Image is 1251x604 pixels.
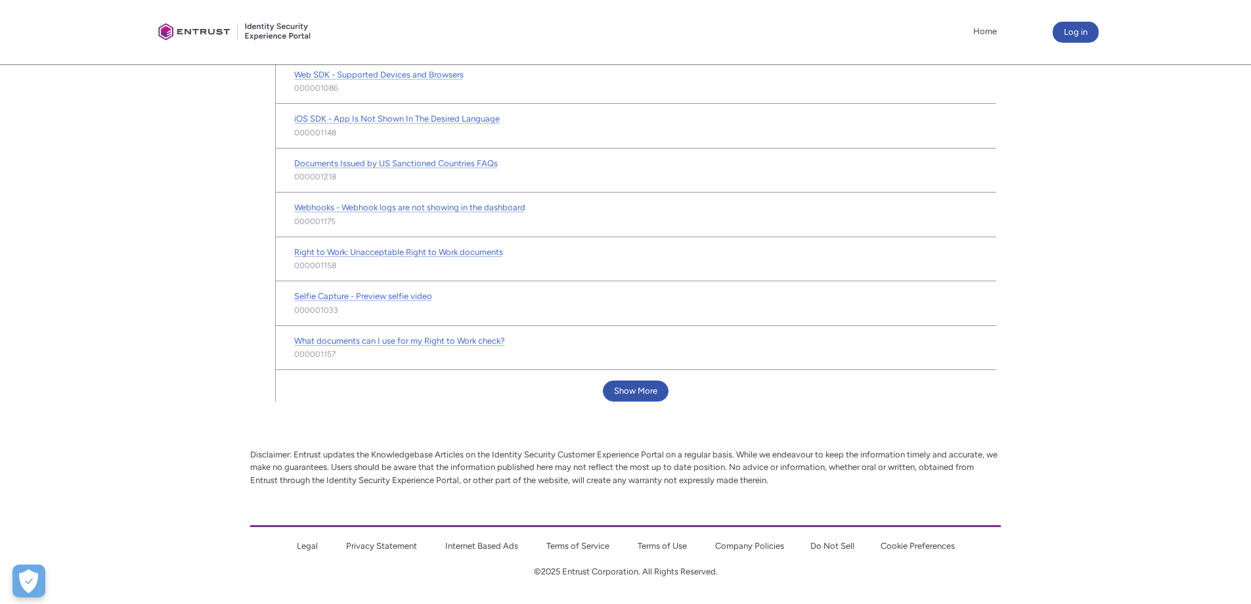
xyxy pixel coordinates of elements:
[294,158,498,168] span: Documents Issued by US Sanctioned Countries FAQs
[294,260,336,271] lightning-formatted-text: 000001158
[445,541,518,551] a: Internet Based Ads
[250,565,1001,578] p: ©2025 Entrust Corporation. All Rights Reserved.
[546,541,609,551] a: Terms of Service
[294,127,336,139] lightning-formatted-text: 000001148
[294,216,336,227] lightning-formatted-text: 000001175
[294,304,338,316] lightning-formatted-text: 000001033
[603,381,669,402] button: Show More
[297,541,318,551] a: Legal
[810,541,854,551] a: Do Not Sell
[250,448,1001,487] p: Disclaimer: Entrust updates the Knowledgebase Articles on the Identity Security Customer Experien...
[294,348,336,360] lightning-formatted-text: 000001157
[294,114,500,124] span: iOS SDK - App Is Not Shown In The Desired Language
[638,541,687,551] a: Terms of Use
[294,82,338,94] lightning-formatted-text: 000001086
[1053,22,1099,43] button: Log in
[294,70,464,80] span: Web SDK - Supported Devices and Browsers
[12,565,45,597] div: Cookie Preferences
[346,541,417,551] a: Privacy Statement
[715,541,784,551] a: Company Policies
[881,541,955,551] a: Cookie Preferences
[294,291,432,301] span: Selfie Capture - Preview selfie video
[294,202,525,212] span: Webhooks - Webhook logs are not showing in the dashboard
[294,171,336,183] lightning-formatted-text: 000001218
[294,247,503,257] span: Right to Work: Unacceptable Right to Work documents
[12,565,45,597] button: Open Preferences
[294,336,505,346] span: What documents can I use for my Right to Work check?
[970,22,1000,41] a: Home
